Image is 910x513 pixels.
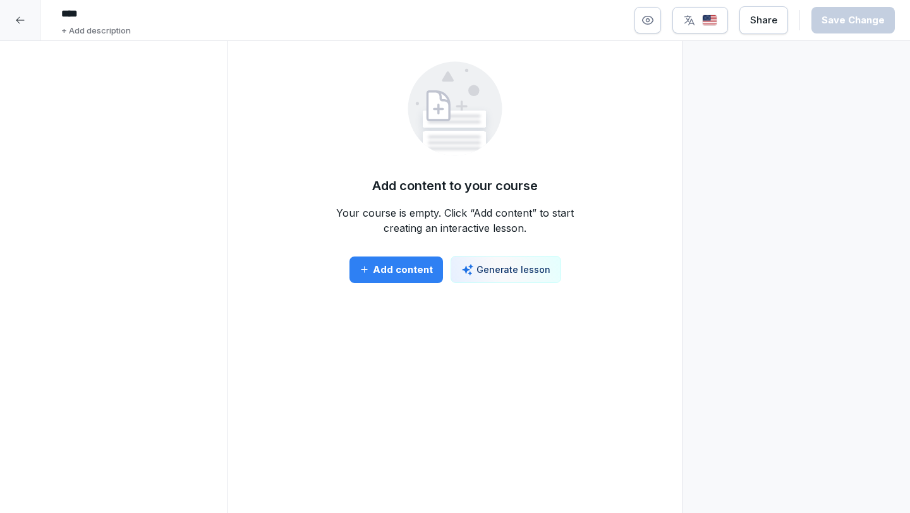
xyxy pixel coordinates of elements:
img: empty.svg [408,61,502,156]
p: Your course is empty. Click “Add content” to start creating an interactive lesson. [329,205,581,236]
h5: Add content to your course [372,176,538,195]
button: Add content [349,256,443,283]
div: Share [750,13,777,27]
button: Save Change [811,7,895,33]
button: Share [739,6,788,34]
p: + Add description [61,25,131,37]
button: Generate lesson [451,256,561,283]
div: Save Change [822,13,885,27]
img: us.svg [702,15,717,27]
div: Add content [360,263,433,277]
p: Generate lesson [476,263,550,276]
